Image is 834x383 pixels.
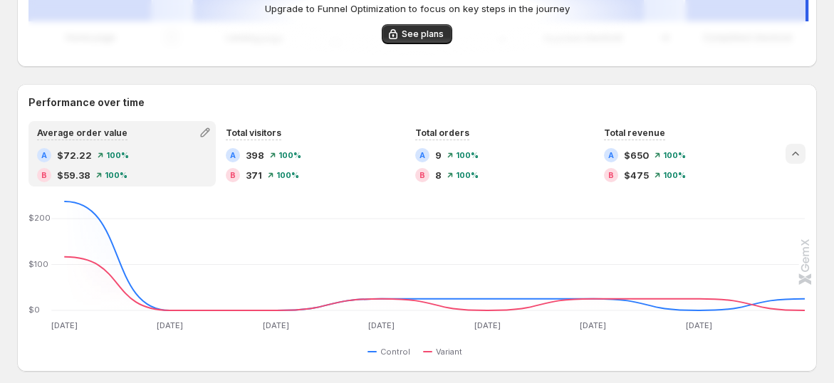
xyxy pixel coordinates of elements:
[663,171,686,179] span: 100%
[230,151,236,159] h2: A
[456,171,479,179] span: 100%
[106,151,129,159] span: 100%
[435,148,442,162] span: 9
[436,346,462,357] span: Variant
[474,320,501,330] text: [DATE]
[786,144,806,164] button: Collapse chart
[28,305,40,315] text: $0
[105,171,127,179] span: 100%
[265,1,570,16] p: Upgrade to Funnel Optimization to focus on key steps in the journey
[57,148,92,162] span: $72.22
[419,151,425,159] h2: A
[608,151,614,159] h2: A
[624,148,649,162] span: $650
[423,343,468,360] button: Variant
[246,148,264,162] span: 398
[276,171,299,179] span: 100%
[604,127,665,138] span: Total revenue
[368,320,395,330] text: [DATE]
[663,151,686,159] span: 100%
[435,168,442,182] span: 8
[41,151,47,159] h2: A
[686,320,712,330] text: [DATE]
[382,24,452,44] button: See plans
[157,320,183,330] text: [DATE]
[402,28,444,40] span: See plans
[456,151,479,159] span: 100%
[580,320,607,330] text: [DATE]
[246,168,262,182] span: 371
[278,151,301,159] span: 100%
[28,213,51,223] text: $200
[37,127,127,138] span: Average order value
[419,171,425,179] h2: B
[380,346,410,357] span: Control
[368,343,416,360] button: Control
[51,320,78,330] text: [DATE]
[624,168,649,182] span: $475
[263,320,289,330] text: [DATE]
[608,171,614,179] h2: B
[57,168,90,182] span: $59.38
[28,259,48,269] text: $100
[230,171,236,179] h2: B
[415,127,469,138] span: Total orders
[226,127,281,138] span: Total visitors
[41,171,47,179] h2: B
[28,95,806,110] h2: Performance over time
